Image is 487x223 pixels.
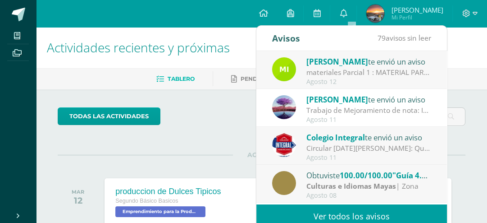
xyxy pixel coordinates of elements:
[272,57,296,81] img: 8f4af3fe6ec010f2c87a2f17fab5bf8c.png
[58,107,160,125] a: todas las Actividades
[378,33,386,43] span: 79
[272,26,300,51] div: Avisos
[306,154,432,162] div: Agosto 11
[306,116,432,124] div: Agosto 11
[306,67,432,78] div: materiales Parcial 1 : MATERIAL PARA PARCIAL 1 PRACTICO PROXIMA SEMANA ( 18 al 22) ORGANIZACIÓN D...
[272,133,296,157] img: 3d8ecf278a7f74c562a74fe44b321cd5.png
[366,5,384,23] img: 6c77bfb60e24c5139884c995992a9c66.png
[115,187,221,196] div: produccion de Dulces Tipicos
[168,75,195,82] span: Tablero
[115,198,178,204] span: Segundo Básico Basicos
[306,181,396,191] strong: Culturas e Idiomas Mayas
[306,94,368,105] span: [PERSON_NAME]
[241,75,318,82] span: Pendientes de entrega
[306,131,432,143] div: te envió un aviso
[306,132,365,143] span: Colegio Integral
[391,5,443,14] span: [PERSON_NAME]
[156,72,195,86] a: Tablero
[306,93,432,105] div: te envió un aviso
[306,105,432,116] div: Trabajo de Mejoramiento de nota: Instrucciones generales: Este PMA está diseñado para ayudarte a ...
[340,170,392,181] span: 100.00/100.00
[306,169,432,181] div: Obtuviste en
[115,206,205,217] span: Emprendimiento para la Productividad 'B'
[392,170,430,181] span: "Guía 4.1"
[391,14,443,21] span: Mi Perfil
[306,78,432,86] div: Agosto 12
[306,192,432,200] div: Agosto 08
[306,181,432,191] div: | Zona
[306,56,432,67] div: te envió un aviso
[272,95,296,119] img: 819dedfd066c28cbca04477d4ebe005d.png
[378,33,431,43] span: avisos sin leer
[306,56,368,67] span: [PERSON_NAME]
[72,189,84,195] div: MAR
[47,39,230,56] span: Actividades recientes y próximas
[72,195,84,206] div: 12
[233,151,291,159] span: AGOSTO
[306,143,432,153] div: Circular 11 de agosto 2025: Querida comunidad educativa, te trasladamos este PDF con la circular ...
[231,72,318,86] a: Pendientes de entrega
